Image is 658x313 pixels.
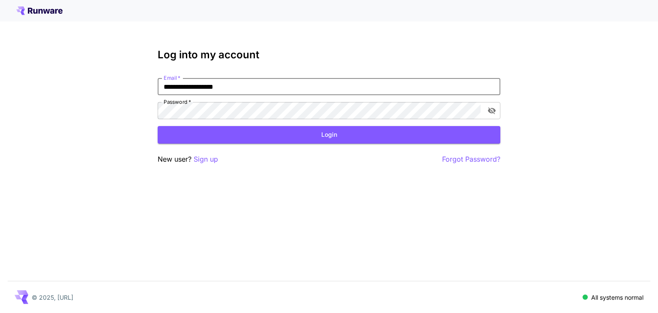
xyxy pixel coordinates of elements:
[591,293,643,302] p: All systems normal
[32,293,73,302] p: © 2025, [URL]
[442,154,500,165] button: Forgot Password?
[164,98,191,105] label: Password
[484,103,499,118] button: toggle password visibility
[158,126,500,144] button: Login
[158,154,218,165] p: New user?
[164,74,180,81] label: Email
[158,49,500,61] h3: Log into my account
[194,154,218,165] button: Sign up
